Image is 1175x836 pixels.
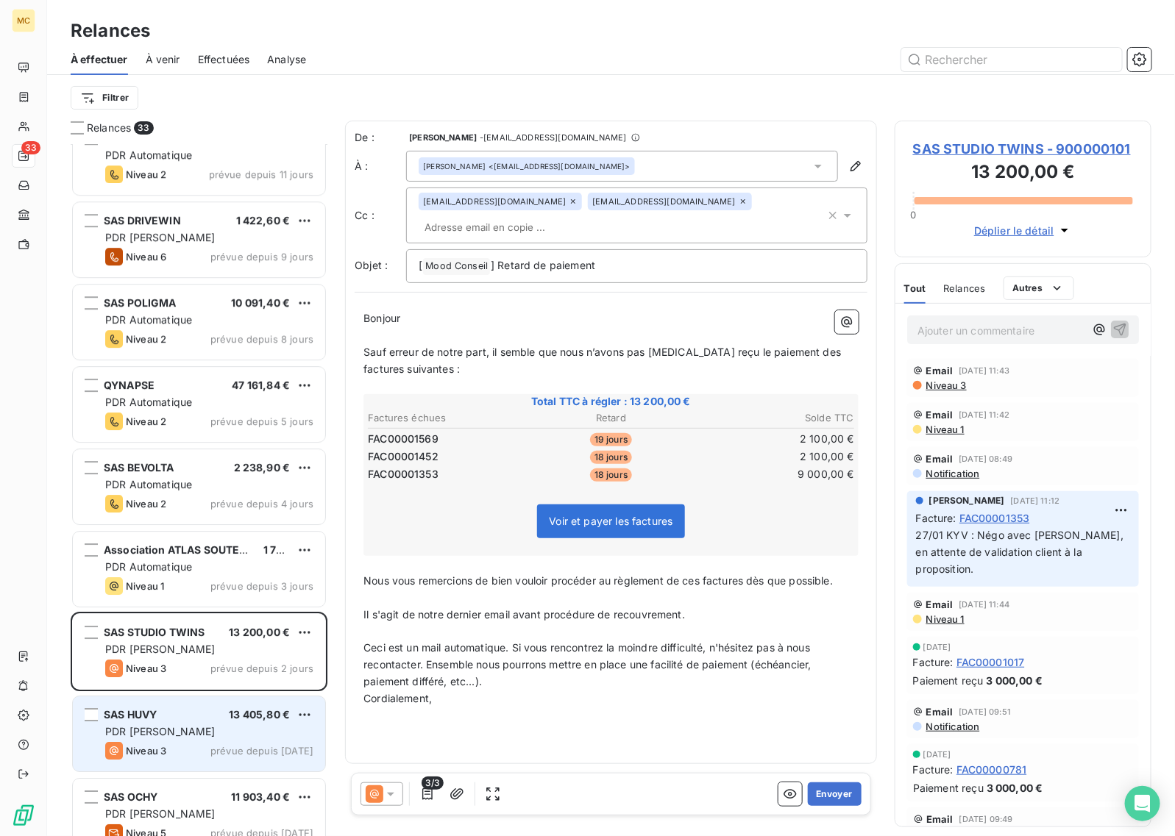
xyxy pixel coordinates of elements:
span: prévue depuis 11 jours [209,168,313,180]
span: Ceci est un mail automatique. Si vous rencontrez la moindre difficulté, n'hésitez pas à nous reco... [363,641,814,687]
span: [PERSON_NAME] [423,161,486,171]
span: [PERSON_NAME] [409,133,477,142]
span: QYNAPSE [104,379,155,391]
span: Niveau 2 [126,415,166,427]
span: PDR Automatique [105,149,192,161]
span: Total TTC à régler : 13 200,00 € [366,394,856,409]
span: Paiement reçu [913,780,984,796]
span: Relances [87,121,131,135]
span: Niveau 2 [126,333,166,345]
span: SAS OCHY [104,790,157,803]
span: [DATE] 11:42 [959,410,1010,419]
span: [EMAIL_ADDRESS][DOMAIN_NAME] [423,197,566,206]
span: Niveau 1 [126,580,164,592]
span: 33 [21,141,40,154]
span: À effectuer [71,52,128,67]
span: Niveau 3 [126,662,166,674]
span: prévue depuis 9 jours [210,251,313,262]
th: Factures échues [367,410,529,426]
span: PDR Automatique [105,396,192,408]
label: À : [355,159,406,174]
span: 10 091,40 € [231,296,290,309]
span: Déplier le détail [974,223,1054,238]
span: 19 jours [590,433,632,446]
span: FAC00000781 [956,762,1027,777]
td: 2 100,00 € [693,449,855,465]
a: 33 [12,144,35,168]
button: Déplier le détail [970,222,1076,239]
span: 1 754,59 € [263,543,317,556]
span: SAS DRIVEWIN [104,214,181,226]
th: Solde TTC [693,410,855,426]
span: Notification [925,721,980,732]
span: Niveau 2 [126,168,166,180]
span: Niveau 3 [126,745,166,757]
span: PDR Automatique [105,560,192,573]
span: Analyse [267,52,306,67]
td: 9 000,00 € [693,466,855,482]
span: Mood Conseil [423,258,490,275]
label: Cc : [355,208,406,223]
button: Autres [1004,276,1075,300]
span: [ [419,259,422,271]
span: Paiement reçu [913,673,984,688]
span: Nous vous remercions de bien vouloir procéder au règlement de ces factures dès que possible. [363,574,833,587]
span: Sauf erreur de notre part, il semble que nous n’avons pas [MEDICAL_DATA] reçu le paiement des fac... [363,346,844,375]
span: Notification [925,468,980,479]
button: Filtrer [71,86,138,110]
span: FAC00001452 [368,449,439,464]
span: 33 [134,121,153,135]
span: FAC00001569 [368,432,439,446]
span: À venir [146,52,180,67]
span: Email [926,409,954,421]
span: prévue depuis 2 jours [210,662,313,674]
span: Niveau 6 [126,251,166,262]
th: Retard [530,410,692,426]
span: 18 jours [590,451,632,464]
span: [EMAIL_ADDRESS][DOMAIN_NAME] [592,197,735,206]
span: PDR [PERSON_NAME] [105,231,216,243]
span: 2 238,90 € [234,461,291,474]
span: Facture : [913,762,954,777]
span: Email [926,706,954,718]
span: Objet : [355,259,388,271]
input: Rechercher [901,48,1122,71]
div: MC [12,9,35,32]
img: Logo LeanPay [12,804,35,827]
span: prévue depuis [DATE] [210,745,313,757]
div: <[EMAIL_ADDRESS][DOMAIN_NAME]> [423,161,630,171]
span: 3/3 [422,776,444,790]
span: [DATE] 09:51 [959,707,1012,716]
input: Adresse email en copie ... [419,216,589,238]
span: FAC00001353 [959,510,1030,526]
span: [DATE] 08:49 [959,454,1013,463]
span: 3 000,00 € [987,780,1043,796]
span: Email [926,453,954,465]
span: Effectuées [198,52,250,67]
span: 0 [911,209,917,221]
span: [DATE] [923,750,951,759]
span: prévue depuis 3 jours [210,580,313,592]
td: 2 100,00 € [693,431,855,447]
span: [DATE] [923,643,951,651]
span: 18 jours [590,468,632,482]
span: 11 903,40 € [231,790,290,803]
span: 13 200,00 € [229,626,290,638]
span: Email [926,599,954,610]
span: Niveau 1 [925,424,965,435]
button: Envoyer [808,782,862,806]
span: [DATE] 11:43 [959,366,1010,375]
span: prévue depuis 5 jours [210,415,313,427]
span: Bonjour [363,312,400,324]
span: Niveau 2 [126,498,166,510]
span: 13 405,80 € [229,708,290,721]
span: ] Retard de paiement [491,259,595,271]
span: SAS HUVY [104,708,157,721]
div: Open Intercom Messenger [1125,786,1160,821]
span: Cordialement, [363,692,432,704]
span: PDR [PERSON_NAME] [105,807,216,820]
span: PDR Automatique [105,478,192,490]
span: Facture : [913,654,954,670]
span: 47 161,84 € [232,379,290,391]
span: - [EMAIL_ADDRESS][DOMAIN_NAME] [480,133,626,142]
